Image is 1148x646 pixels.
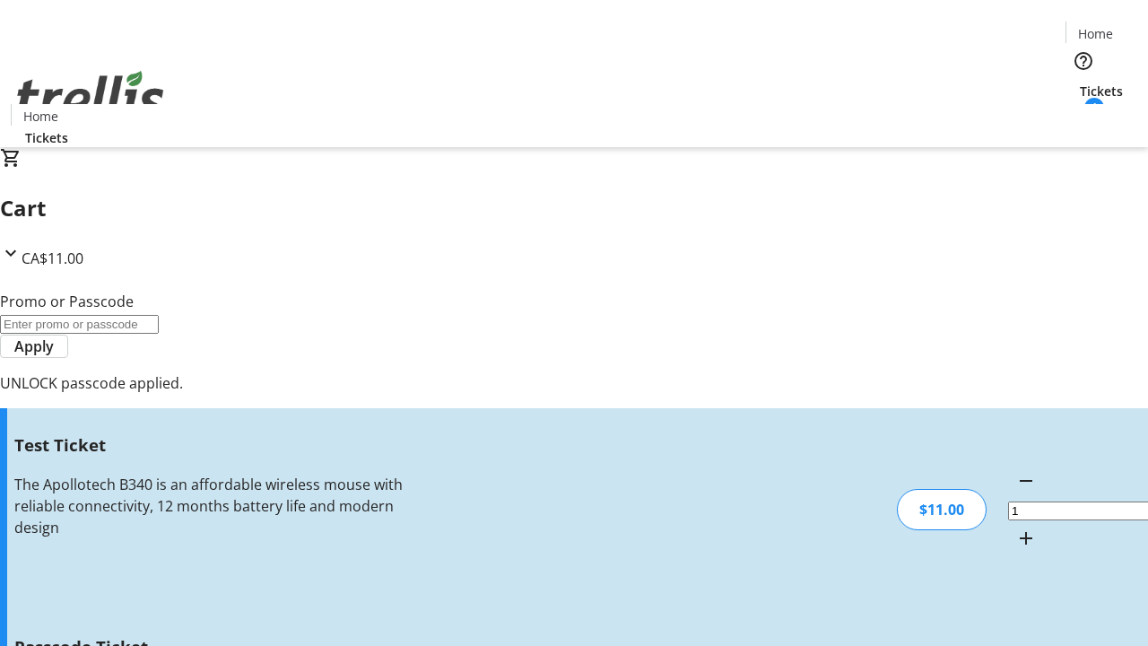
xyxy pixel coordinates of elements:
[1065,43,1101,79] button: Help
[897,489,987,530] div: $11.00
[1078,24,1113,43] span: Home
[11,128,83,147] a: Tickets
[1065,100,1101,136] button: Cart
[1008,463,1044,499] button: Decrement by one
[14,474,406,538] div: The Apollotech B340 is an affordable wireless mouse with reliable connectivity, 12 months battery...
[11,51,170,141] img: Orient E2E Organization qXEusMBIYX's Logo
[12,107,69,126] a: Home
[22,249,83,268] span: CA$11.00
[14,432,406,458] h3: Test Ticket
[25,128,68,147] span: Tickets
[1065,82,1137,100] a: Tickets
[1066,24,1124,43] a: Home
[1008,520,1044,556] button: Increment by one
[14,336,54,357] span: Apply
[1080,82,1123,100] span: Tickets
[23,107,58,126] span: Home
